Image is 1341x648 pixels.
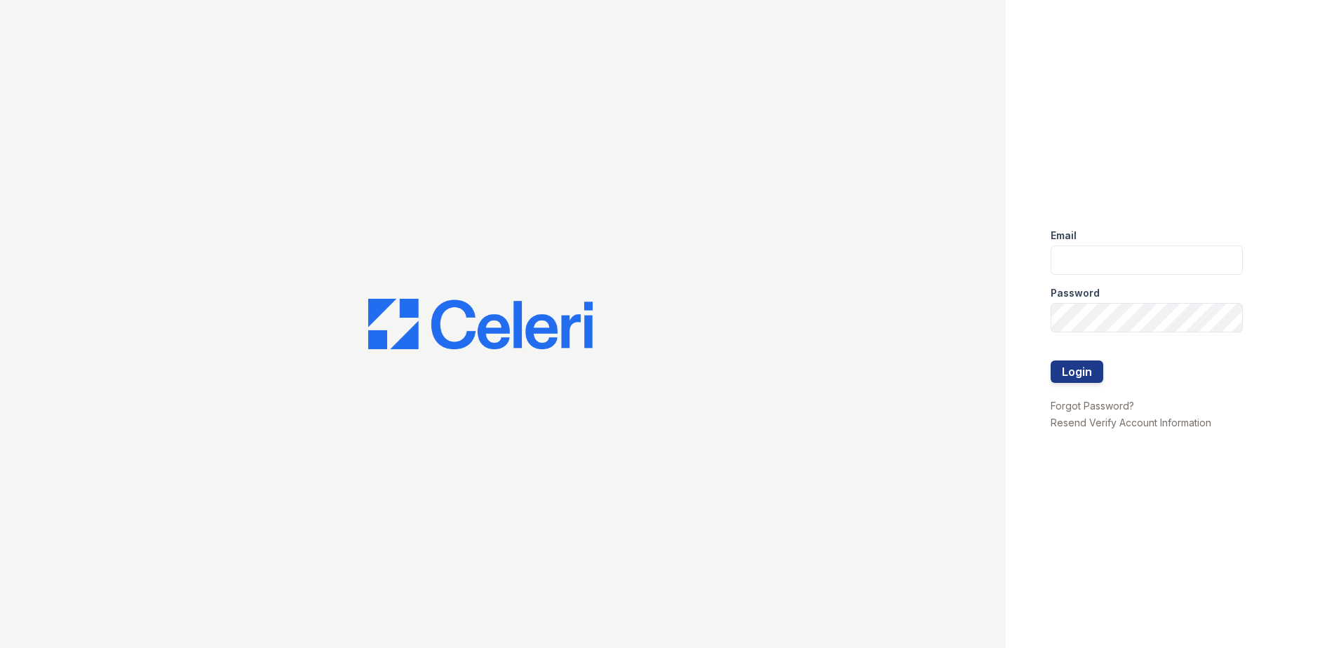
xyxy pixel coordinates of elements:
[1051,417,1211,428] a: Resend Verify Account Information
[1051,400,1134,412] a: Forgot Password?
[1051,229,1077,243] label: Email
[1051,286,1100,300] label: Password
[368,299,593,349] img: CE_Logo_Blue-a8612792a0a2168367f1c8372b55b34899dd931a85d93a1a3d3e32e68fde9ad4.png
[1051,360,1103,383] button: Login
